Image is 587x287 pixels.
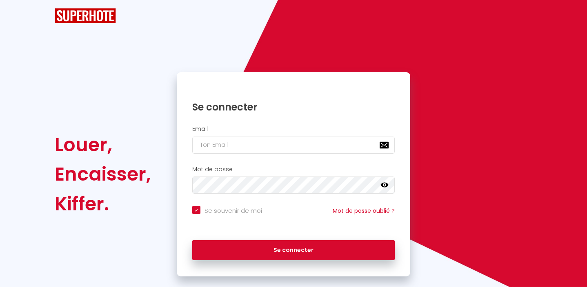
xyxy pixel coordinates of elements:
[192,137,395,154] input: Ton Email
[192,240,395,261] button: Se connecter
[55,8,116,23] img: SuperHote logo
[192,126,395,132] h2: Email
[55,159,151,189] div: Encaisser,
[55,189,151,219] div: Kiffer.
[333,207,395,215] a: Mot de passe oublié ?
[55,130,151,159] div: Louer,
[192,166,395,173] h2: Mot de passe
[192,101,395,113] h1: Se connecter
